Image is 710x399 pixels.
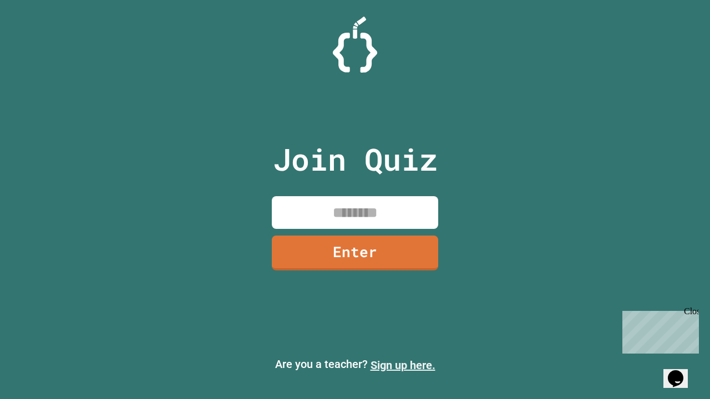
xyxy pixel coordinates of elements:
img: Logo.svg [333,17,377,73]
iframe: chat widget [663,355,699,388]
p: Join Quiz [273,136,438,182]
a: Enter [272,236,438,270]
a: Sign up here. [371,359,435,372]
iframe: chat widget [618,306,699,354]
p: Are you a teacher? [9,356,701,374]
div: Chat with us now!Close [4,4,77,70]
